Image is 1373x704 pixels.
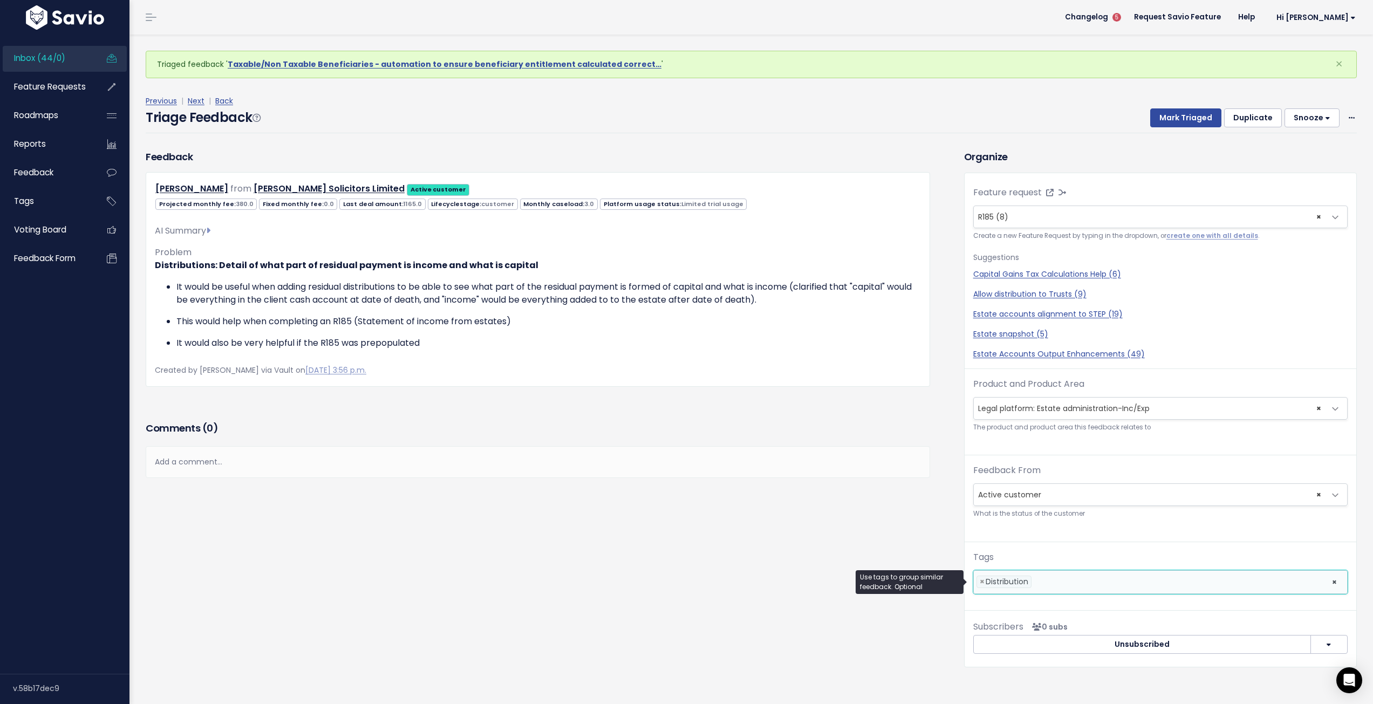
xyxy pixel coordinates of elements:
[176,281,921,306] p: It would be useful when adding residual distributions to be able to see what part of the residual...
[146,446,930,478] div: Add a comment...
[155,259,538,271] strong: Distributions: Detail of what part of residual payment is income and what is capital
[986,576,1028,587] span: Distribution
[600,199,747,210] span: Platform usage status:
[3,74,90,99] a: Feature Requests
[973,464,1041,477] label: Feedback From
[1224,108,1282,128] button: Duplicate
[3,46,90,71] a: Inbox (44/0)
[188,95,204,106] a: Next
[411,185,466,194] strong: Active customer
[3,246,90,271] a: Feedback form
[1316,206,1321,228] span: ×
[1331,571,1337,593] span: ×
[973,635,1311,654] button: Unsubscribed
[973,348,1348,360] a: Estate Accounts Output Enhancements (49)
[3,217,90,242] a: Voting Board
[207,95,213,106] span: |
[973,508,1348,520] small: What is the status of the customer
[176,337,921,350] p: It would also be very helpful if the R185 was prepopulated
[973,251,1348,264] p: Suggestions
[681,200,743,208] span: Limited trial usage
[1263,9,1364,26] a: Hi [PERSON_NAME]
[974,484,1326,505] span: Active customer
[146,108,260,127] h4: Triage Feedback
[1112,13,1121,22] span: 5
[980,576,985,587] span: ×
[1166,231,1258,240] a: create one with all details
[1316,398,1321,419] span: ×
[973,329,1348,340] a: Estate snapshot (5)
[146,95,177,106] a: Previous
[1065,13,1108,21] span: Changelog
[146,421,930,436] h3: Comments ( )
[978,211,1008,222] span: R185 (8)
[973,378,1084,391] label: Product and Product Area
[324,200,334,208] span: 0.0
[230,182,251,195] span: from
[146,51,1357,78] div: Triaged feedback ' '
[14,81,86,92] span: Feature Requests
[215,95,233,106] a: Back
[155,199,257,210] span: Projected monthly fee:
[3,189,90,214] a: Tags
[14,252,76,264] span: Feedback form
[14,167,53,178] span: Feedback
[520,199,598,210] span: Monthly caseload:
[3,103,90,128] a: Roadmaps
[1316,484,1321,505] span: ×
[207,421,213,435] span: 0
[973,483,1348,506] span: Active customer
[305,365,366,375] a: [DATE] 3:56 p.m.
[176,315,921,328] p: This would help when completing an R185 (Statement of income from estates)
[1285,108,1340,128] button: Snooze
[973,230,1348,242] small: Create a new Feature Request by typing in the dropdown, or .
[339,199,425,210] span: Last deal amount:
[1276,13,1356,22] span: Hi [PERSON_NAME]
[976,576,1032,588] li: Distribution
[1125,9,1229,25] a: Request Savio Feature
[973,551,994,564] label: Tags
[856,570,964,594] div: Use tags to group similar feedback. Optional
[155,182,228,195] a: [PERSON_NAME]
[14,195,34,207] span: Tags
[964,149,1357,164] h3: Organize
[973,289,1348,300] a: Allow distribution to Trusts (9)
[14,224,66,235] span: Voting Board
[155,224,210,237] span: AI Summary
[254,182,405,195] a: [PERSON_NAME] Solicitors Limited
[13,674,129,702] div: v.58b17dec9
[428,199,518,210] span: Lifecyclestage:
[1229,9,1263,25] a: Help
[973,397,1348,420] span: Legal platform: Estate administration-Inc/Exp
[973,269,1348,280] a: Capital Gains Tax Calculations Help (6)
[974,398,1326,419] span: Legal platform: Estate administration-Inc/Exp
[179,95,186,106] span: |
[23,5,107,30] img: logo-white.9d6f32f41409.svg
[155,246,192,258] span: Problem
[1150,108,1221,128] button: Mark Triaged
[1028,621,1068,632] span: 0 subs
[14,138,46,149] span: Reports
[1324,51,1354,77] button: Close
[973,422,1348,433] small: The product and product area this feedback relates to
[228,59,661,70] a: Taxable/Non Taxable Beneficiaries - automation to ensure beneficiary entitlement calculated correct…
[155,365,366,375] span: Created by [PERSON_NAME] via Vault on
[3,132,90,156] a: Reports
[1336,667,1362,693] div: Open Intercom Messenger
[14,110,58,121] span: Roadmaps
[259,199,337,210] span: Fixed monthly fee:
[481,200,514,208] span: customer
[1335,55,1343,73] span: ×
[973,309,1348,320] a: Estate accounts alignment to STEP (19)
[584,200,594,208] span: 3.0
[973,620,1023,633] span: Subscribers
[14,52,65,64] span: Inbox (44/0)
[236,200,254,208] span: 380.0
[3,160,90,185] a: Feedback
[973,186,1042,199] label: Feature request
[146,149,193,164] h3: Feedback
[404,200,422,208] span: 1165.0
